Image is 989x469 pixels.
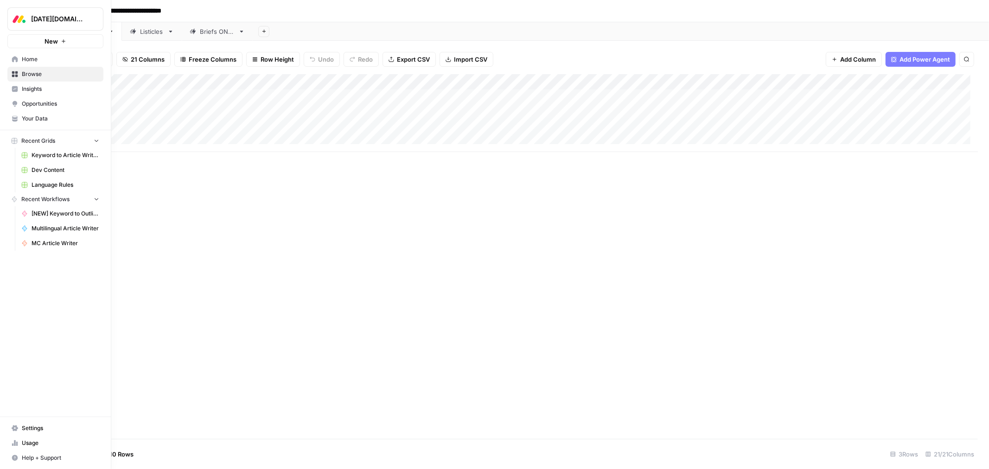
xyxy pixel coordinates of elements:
[22,70,99,78] span: Browse
[7,134,103,148] button: Recent Grids
[22,454,99,462] span: Help + Support
[7,111,103,126] a: Your Data
[22,100,99,108] span: Opportunities
[17,148,103,163] a: Keyword to Article Writer Grid
[21,195,70,203] span: Recent Workflows
[7,450,103,465] button: Help + Support
[900,55,950,64] span: Add Power Agent
[21,137,55,145] span: Recent Grids
[122,22,182,41] a: Listicles
[11,11,27,27] img: Monday.com Logo
[304,52,340,67] button: Undo
[32,239,99,247] span: MC Article Writer
[7,52,103,67] a: Home
[200,27,235,36] div: Briefs ONLY
[189,55,236,64] span: Freeze Columns
[174,52,242,67] button: Freeze Columns
[358,55,373,64] span: Redo
[17,236,103,251] a: MC Article Writer
[440,52,493,67] button: Import CSV
[131,55,165,64] span: 21 Columns
[7,67,103,82] a: Browse
[826,52,882,67] button: Add Column
[116,52,171,67] button: 21 Columns
[922,447,978,462] div: 21/21 Columns
[45,37,58,46] span: New
[7,82,103,96] a: Insights
[32,209,99,218] span: [NEW] Keyword to Outline
[7,96,103,111] a: Opportunities
[22,439,99,447] span: Usage
[397,55,430,64] span: Export CSV
[17,221,103,236] a: Multilingual Article Writer
[96,450,134,459] span: Add 10 Rows
[318,55,334,64] span: Undo
[17,206,103,221] a: [NEW] Keyword to Outline
[32,181,99,189] span: Language Rules
[7,7,103,31] button: Workspace: Monday.com
[383,52,436,67] button: Export CSV
[182,22,253,41] a: Briefs ONLY
[31,14,87,24] span: [DATE][DOMAIN_NAME]
[22,114,99,123] span: Your Data
[32,166,99,174] span: Dev Content
[22,85,99,93] span: Insights
[246,52,300,67] button: Row Height
[7,436,103,450] a: Usage
[32,224,99,233] span: Multilingual Article Writer
[7,192,103,206] button: Recent Workflows
[22,424,99,432] span: Settings
[22,55,99,63] span: Home
[7,421,103,436] a: Settings
[7,34,103,48] button: New
[840,55,876,64] span: Add Column
[344,52,379,67] button: Redo
[17,163,103,177] a: Dev Content
[140,27,164,36] div: Listicles
[887,447,922,462] div: 3 Rows
[886,52,956,67] button: Add Power Agent
[17,177,103,192] a: Language Rules
[261,55,294,64] span: Row Height
[32,151,99,159] span: Keyword to Article Writer Grid
[454,55,487,64] span: Import CSV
